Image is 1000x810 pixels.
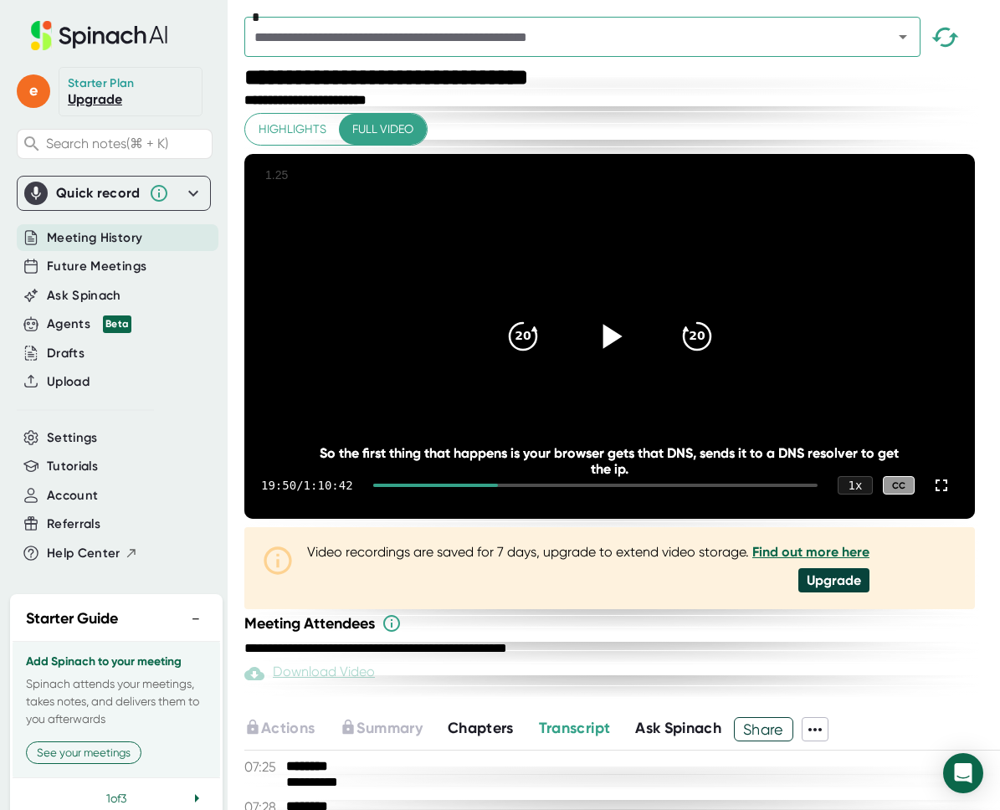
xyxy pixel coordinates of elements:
button: Chapters [448,717,514,740]
div: Beta [103,315,131,333]
button: Tutorials [47,457,98,476]
p: Spinach attends your meetings, takes notes, and delivers them to you afterwards [26,675,207,728]
button: Help Center [47,544,138,563]
button: Ask Spinach [47,286,121,305]
span: Search notes (⌘ + K) [46,136,168,151]
span: Share [735,715,792,744]
span: Actions [261,719,315,737]
button: Referrals [47,515,100,534]
span: Full video [352,119,413,140]
button: − [185,607,207,631]
button: Summary [340,717,422,740]
button: Future Meetings [47,257,146,276]
span: 07:25 [244,759,282,775]
div: 19:50 / 1:10:42 [261,479,353,492]
span: Summary [356,719,422,737]
button: Actions [244,717,315,740]
span: Highlights [259,119,326,140]
div: Open Intercom Messenger [943,753,983,793]
div: Video recordings are saved for 7 days, upgrade to extend video storage. [307,544,869,560]
button: Ask Spinach [635,717,721,740]
h3: Add Spinach to your meeting [26,655,207,669]
button: Upload [47,372,90,392]
button: Meeting History [47,228,142,248]
button: Highlights [245,114,340,145]
div: Agents [47,315,131,334]
div: Starter Plan [68,76,135,91]
h2: Starter Guide [26,607,118,630]
span: 1 of 3 [106,792,126,805]
div: Upgrade to access [244,717,340,741]
button: Account [47,486,98,505]
button: Open [891,25,915,49]
div: Meeting Attendees [244,613,979,633]
div: Paid feature [244,664,375,684]
div: 1 x [838,476,873,495]
a: Upgrade [68,91,122,107]
span: Chapters [448,719,514,737]
span: e [17,74,50,108]
div: CC [883,476,915,495]
button: Settings [47,428,98,448]
button: Full video [339,114,427,145]
span: Ask Spinach [635,719,721,737]
span: Help Center [47,544,121,563]
a: Find out more here [752,544,869,560]
button: Drafts [47,344,85,363]
button: Agents Beta [47,315,131,334]
button: Share [734,717,793,741]
span: Transcript [539,719,611,737]
div: Upgrade [798,568,869,592]
button: Transcript [539,717,611,740]
button: See your meetings [26,741,141,764]
div: Quick record [24,177,203,210]
div: Quick record [56,185,141,202]
div: So the first thing that happens is your browser gets that DNS, sends it to a DNS resolver to get ... [317,445,901,477]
